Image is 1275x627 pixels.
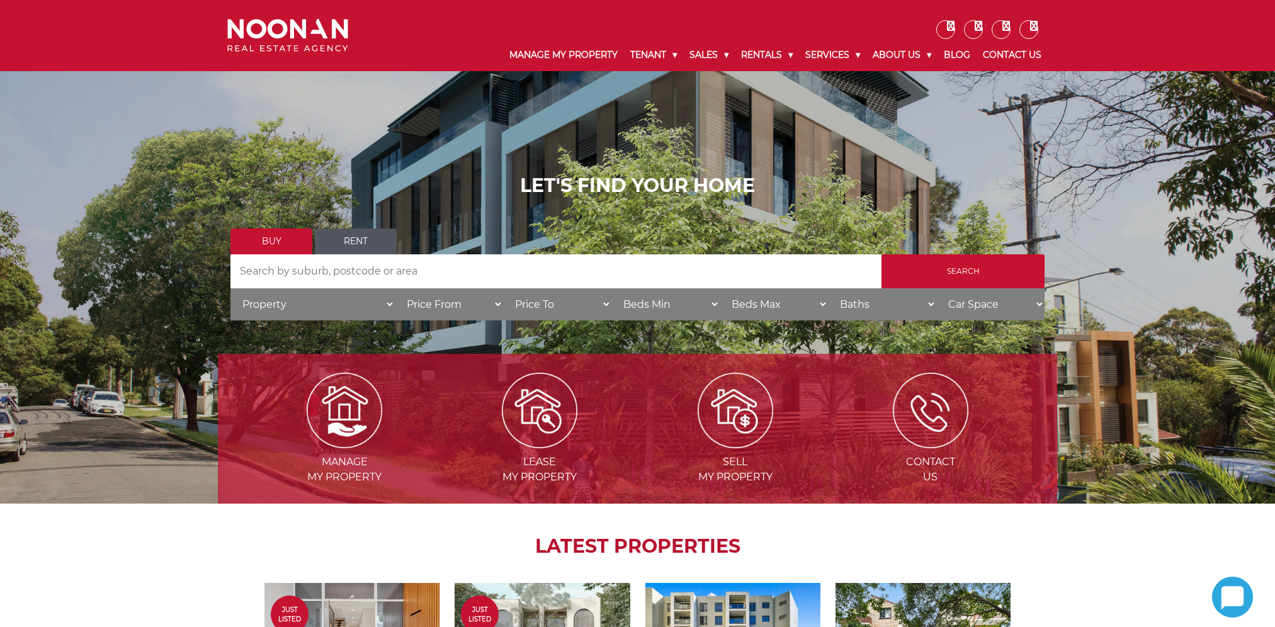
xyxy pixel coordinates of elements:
[443,404,636,483] a: Leasemy Property
[315,229,397,254] a: Rent
[307,373,382,448] img: Manage my Property
[227,19,348,52] img: Noonan Real Estate Agency
[461,605,499,624] span: Just Listed
[249,535,1026,558] h2: LATEST PROPERTIES
[248,404,441,483] a: Managemy Property
[230,254,881,288] input: Search by suburb, postcode or area
[443,455,636,485] span: Lease my Property
[503,39,624,71] a: Manage My Property
[271,605,309,624] span: Just Listed
[866,39,938,71] a: About Us
[230,229,312,254] a: Buy
[799,39,866,71] a: Services
[248,455,441,485] span: Manage my Property
[893,373,968,448] img: ICONS
[881,254,1045,288] input: Search
[834,404,1027,483] a: ContactUs
[230,174,1045,197] h1: LET'S FIND YOUR HOME
[938,39,977,71] a: Blog
[502,373,577,448] img: Lease my property
[735,39,799,71] a: Rentals
[698,373,773,448] img: Sell my property
[977,39,1048,71] a: Contact Us
[639,455,832,485] span: Sell my Property
[683,39,735,71] a: Sales
[639,404,832,483] a: Sellmy Property
[834,455,1027,485] span: Contact Us
[624,39,683,71] a: Tenant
